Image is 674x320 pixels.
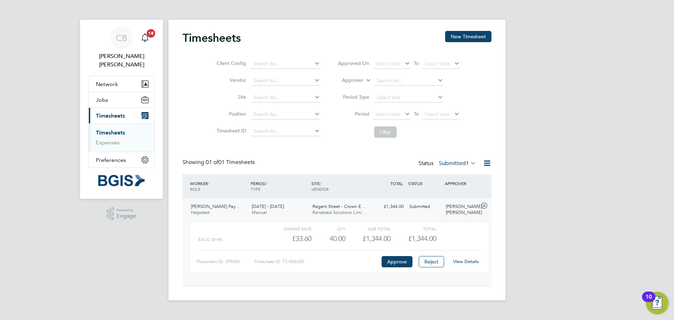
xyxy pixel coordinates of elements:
input: Select one [374,93,443,103]
div: Sub Total [345,224,391,233]
span: Powered by [117,207,136,213]
span: Manual [252,209,267,215]
span: [PERSON_NAME] Pay… [191,203,240,209]
label: Timesheet ID [214,128,246,134]
input: Search for... [251,76,320,86]
span: / [266,181,267,186]
div: £1,344.00 [370,201,407,213]
label: Approved On [338,60,369,66]
input: Search for... [251,59,320,69]
span: ROLE [190,186,200,192]
input: Search for... [374,76,443,86]
div: Timesheet ID: TS1806385 [254,256,380,267]
span: To [412,59,421,68]
div: [PERSON_NAME] [PERSON_NAME] [443,201,480,218]
span: VENDOR [311,186,329,192]
div: QTY [311,224,345,233]
div: STATUS [407,177,443,190]
label: Vendor [214,77,246,83]
span: 01 Timesheets [206,159,255,166]
nav: Main navigation [80,20,163,199]
span: Randstad Solutions Limi… [312,209,366,215]
div: 10 [646,297,652,306]
input: Search for... [251,110,320,119]
label: Position [214,111,246,117]
button: Approve [382,256,412,267]
span: TYPE [251,186,260,192]
span: 18 [147,29,155,38]
button: Preferences [89,152,154,168]
span: Select date [425,60,450,67]
a: Expenses [96,139,120,146]
a: View Details [453,259,479,265]
div: Submitted [407,201,443,213]
div: Placement ID: 299604 [197,256,254,267]
span: Select date [375,60,401,67]
input: Search for... [251,93,320,103]
span: Connor Burns [88,52,154,69]
span: £1,344.00 [408,234,436,243]
div: Charge rate [266,224,311,233]
button: Open Resource Center, 10 new notifications [646,292,668,314]
a: 18 [138,27,152,49]
button: Reject [419,256,444,267]
div: Timesheets [89,123,154,152]
span: / [208,181,209,186]
span: Engage [117,213,136,219]
span: Helpdesk [191,209,210,215]
button: Network [89,76,154,92]
label: Client Config [214,60,246,66]
input: Search for... [251,126,320,136]
div: Total [391,224,436,233]
label: Submitted [439,160,476,167]
label: Site [214,94,246,100]
span: Basic (£/HR) [198,237,222,242]
span: To [412,109,421,118]
span: Regent Street - Crown E… [312,203,366,209]
div: SITE [310,177,370,195]
a: Timesheets [96,129,125,136]
div: PERIOD [249,177,310,195]
a: CB[PERSON_NAME] [PERSON_NAME] [88,27,154,69]
span: Select date [425,111,450,117]
button: Timesheets [89,108,154,123]
div: Showing [183,159,256,166]
span: 01 of [206,159,218,166]
a: Go to home page [88,175,154,186]
div: 40.00 [311,233,345,244]
label: Period [338,111,369,117]
label: Approver [332,77,363,84]
div: APPROVER [443,177,480,190]
div: £1,344.00 [345,233,391,244]
span: / [320,181,321,186]
span: TOTAL [390,181,403,186]
div: £33.60 [266,233,311,244]
button: Jobs [89,92,154,107]
div: WORKER [188,177,249,195]
span: CB [116,33,127,43]
a: Powered byEngage [107,207,137,221]
label: Period Type [338,94,369,100]
span: Network [96,81,118,87]
div: Status [418,159,477,169]
span: Select date [375,111,401,117]
span: Jobs [96,97,108,103]
span: [DATE] - [DATE] [252,203,284,209]
span: 1 [466,160,469,167]
span: Timesheets [96,112,125,119]
span: Preferences [96,157,126,163]
button: Filter [374,126,397,138]
h2: Timesheets [183,31,241,45]
img: bgis-logo-retina.png [98,175,145,186]
button: New Timesheet [445,31,491,42]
